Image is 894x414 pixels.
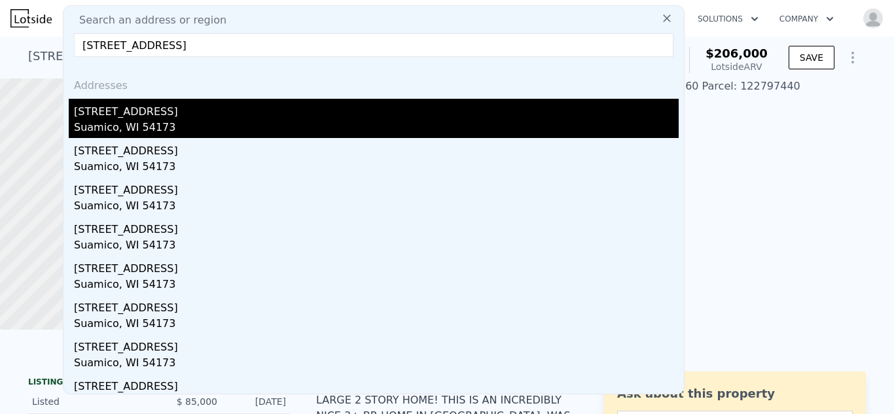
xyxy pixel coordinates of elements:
div: Addresses [69,67,679,99]
div: Suamico, WI 54173 [74,316,679,334]
div: Lotside ARV [706,60,768,73]
div: LISTING & SALE HISTORY [28,377,290,390]
span: Search an address or region [69,12,226,28]
button: Company [769,7,844,31]
button: SAVE [789,46,834,69]
img: Lotside [10,9,52,27]
span: $206,000 [706,46,768,60]
div: Suamico, WI 54173 [74,120,679,138]
div: [STREET_ADDRESS] [74,177,679,198]
div: [STREET_ADDRESS] [74,138,679,159]
div: [DATE] [228,395,286,408]
div: [STREET_ADDRESS] [74,256,679,277]
div: Suamico, WI 54173 [74,237,679,256]
div: [STREET_ADDRESS] [74,216,679,237]
div: [STREET_ADDRESS] , Menominee , MI 49858 [28,47,283,65]
div: [STREET_ADDRESS] [74,99,679,120]
span: $ 85,000 [177,396,217,407]
div: Suamico, WI 54173 [74,277,679,295]
div: Listed [32,395,149,408]
input: Enter an address, city, region, neighborhood or zip code [74,33,673,57]
div: Suamico, WI 54173 [74,159,679,177]
div: Suamico, WI 54173 [74,198,679,216]
button: Solutions [687,7,769,31]
div: Suamico, WI 54173 [74,355,679,373]
div: [STREET_ADDRESS] [74,334,679,355]
button: Show Options [840,44,866,71]
img: avatar [863,8,884,29]
div: Ask about this property [617,385,853,403]
div: [STREET_ADDRESS] [74,373,679,394]
div: [STREET_ADDRESS] [74,295,679,316]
